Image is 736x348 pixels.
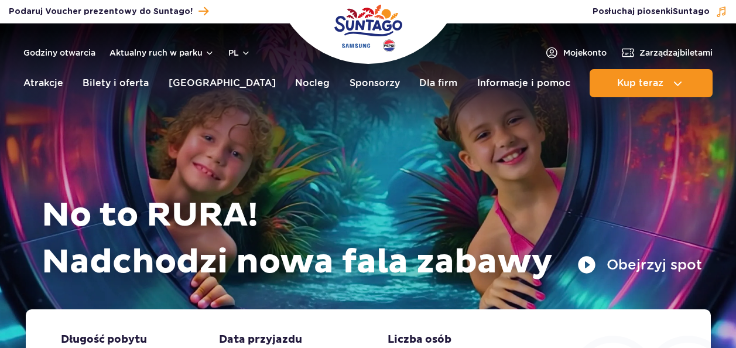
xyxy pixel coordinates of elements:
[477,69,570,97] a: Informacje i pomoc
[9,4,208,19] a: Podaruj Voucher prezentowy do Suntago!
[590,69,713,97] button: Kup teraz
[388,333,451,347] span: Liczba osób
[109,48,214,57] button: Aktualny ruch w parku
[61,333,147,347] span: Długość pobytu
[593,6,727,18] button: Posłuchaj piosenkiSuntago
[545,46,607,60] a: Mojekonto
[593,6,710,18] span: Posłuchaj piosenki
[563,47,607,59] span: Moje konto
[621,46,713,60] a: Zarządzajbiletami
[419,69,457,97] a: Dla firm
[9,6,193,18] span: Podaruj Voucher prezentowy do Suntago!
[673,8,710,16] span: Suntago
[42,192,702,286] h1: No to RURA! Nadchodzi nowa fala zabawy
[617,78,663,88] span: Kup teraz
[350,69,400,97] a: Sponsorzy
[23,69,63,97] a: Atrakcje
[639,47,713,59] span: Zarządzaj biletami
[228,47,251,59] button: pl
[23,47,95,59] a: Godziny otwarcia
[577,255,702,274] button: Obejrzyj spot
[219,333,302,347] span: Data przyjazdu
[169,69,276,97] a: [GEOGRAPHIC_DATA]
[295,69,330,97] a: Nocleg
[83,69,149,97] a: Bilety i oferta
